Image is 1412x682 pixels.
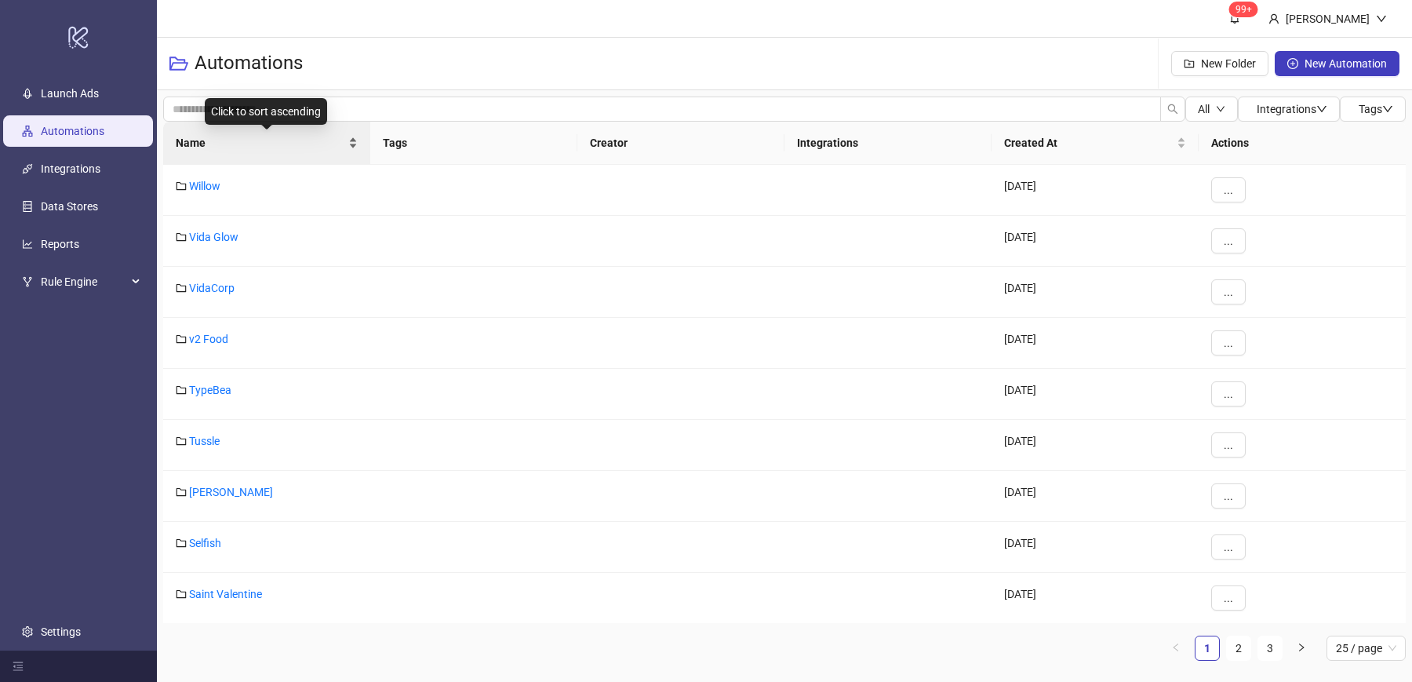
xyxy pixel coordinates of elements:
span: folder [176,385,187,396]
span: ... [1224,490,1233,502]
span: ... [1224,286,1233,298]
button: Alldown [1185,97,1238,122]
span: folder [176,181,187,191]
div: [DATE] [992,318,1199,369]
span: Rule Engine [41,266,127,297]
a: v2 Food [189,333,228,345]
div: [PERSON_NAME] [1279,10,1376,27]
a: Vida Glow [189,231,238,243]
span: ... [1224,592,1233,604]
div: Click to sort ascending [205,98,327,125]
span: Integrations [1257,103,1327,115]
span: folder [176,487,187,498]
button: ... [1211,177,1246,202]
span: search [1167,104,1178,115]
li: Previous Page [1163,636,1188,661]
span: user [1268,13,1279,24]
button: left [1163,636,1188,661]
span: down [1382,104,1393,115]
span: ... [1224,439,1233,451]
div: [DATE] [992,369,1199,420]
sup: 1533 [1229,2,1258,17]
th: Integrations [784,122,992,165]
div: [DATE] [992,267,1199,318]
span: folder [176,589,187,600]
a: Integrations [41,162,100,175]
a: TypeBea [189,384,231,396]
span: folder-open [169,54,188,73]
th: Created At [992,122,1199,165]
a: 3 [1258,636,1282,660]
div: [DATE] [992,420,1199,471]
span: Name [176,134,345,151]
button: New Folder [1171,51,1268,76]
a: 2 [1227,636,1250,660]
li: Next Page [1289,636,1314,661]
div: [DATE] [992,216,1199,267]
span: plus-circle [1287,58,1298,69]
span: down [1316,104,1327,115]
span: bell [1229,13,1240,24]
a: Automations [41,125,104,137]
span: folder [176,538,187,549]
span: down [1216,104,1225,114]
a: VidaCorp [189,282,235,294]
a: Selfish [189,537,221,549]
button: ... [1211,585,1246,611]
span: New Automation [1305,57,1387,70]
a: [PERSON_NAME] [189,486,273,498]
a: Willow [189,180,220,192]
span: folder [176,232,187,243]
th: Actions [1199,122,1406,165]
th: Name [163,122,370,165]
span: New Folder [1201,57,1256,70]
a: Launch Ads [41,87,99,100]
div: Page Size [1326,636,1406,661]
span: All [1198,103,1210,115]
span: folder [176,436,187,447]
span: menu-fold [13,661,24,672]
span: Tags [1359,103,1393,115]
a: Reports [41,238,79,250]
span: folder-add [1184,58,1195,69]
div: [DATE] [992,165,1199,216]
button: ... [1211,228,1246,253]
button: Tagsdown [1340,97,1406,122]
span: folder [176,283,187,294]
div: [DATE] [992,471,1199,522]
button: ... [1211,330,1246,356]
button: New Automation [1275,51,1399,76]
li: 2 [1226,636,1251,661]
span: 25 / page [1336,636,1396,660]
span: folder [176,334,187,345]
button: Integrationsdown [1238,97,1340,122]
span: down [1376,13,1387,24]
span: ... [1224,184,1233,196]
th: Creator [577,122,784,165]
button: ... [1211,534,1246,560]
button: ... [1211,432,1246,458]
span: left [1171,643,1181,652]
a: Data Stores [41,200,98,213]
a: Tussle [189,435,220,447]
button: ... [1211,279,1246,305]
span: fork [22,276,33,287]
span: ... [1224,388,1233,400]
a: Settings [41,625,81,638]
th: Tags [370,122,577,165]
li: 3 [1257,636,1283,661]
span: right [1297,643,1306,652]
span: ... [1224,235,1233,247]
li: 1 [1195,636,1220,661]
a: 1 [1195,636,1219,660]
span: ... [1224,541,1233,553]
button: ... [1211,381,1246,407]
h3: Automations [195,51,303,76]
span: Created At [1004,134,1174,151]
div: [DATE] [992,573,1199,624]
button: right [1289,636,1314,661]
div: [DATE] [992,522,1199,573]
span: ... [1224,337,1233,349]
a: Saint Valentine [189,588,262,600]
button: ... [1211,483,1246,509]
